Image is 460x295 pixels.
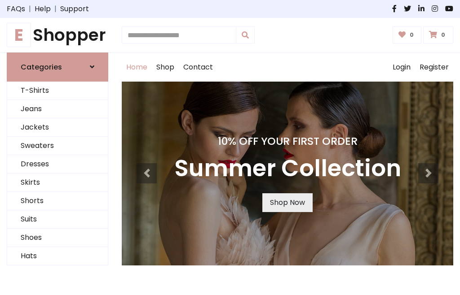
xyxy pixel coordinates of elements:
h3: Summer Collection [174,155,401,182]
h6: Categories [21,63,62,71]
span: | [25,4,35,14]
h1: Shopper [7,25,108,45]
a: EShopper [7,25,108,45]
span: E [7,23,31,47]
a: Shop [152,53,179,82]
a: 0 [393,26,422,43]
a: Help [35,4,51,14]
a: Sweaters [7,137,108,155]
span: 0 [407,31,416,39]
span: 0 [439,31,447,39]
a: Jackets [7,118,108,137]
a: Shoes [7,229,108,247]
a: T-Shirts [7,82,108,100]
a: Login [388,53,415,82]
a: Register [415,53,453,82]
a: Support [60,4,89,14]
span: | [51,4,60,14]
a: Skirts [7,174,108,192]
a: Shop Now [262,193,313,212]
a: 0 [423,26,453,43]
h4: 10% Off Your First Order [174,135,401,147]
a: Home [122,53,152,82]
a: Categories [7,52,108,82]
a: Hats [7,247,108,265]
a: FAQs [7,4,25,14]
a: Shorts [7,192,108,210]
a: Jeans [7,100,108,118]
a: Suits [7,210,108,229]
a: Contact [179,53,217,82]
a: Dresses [7,155,108,174]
